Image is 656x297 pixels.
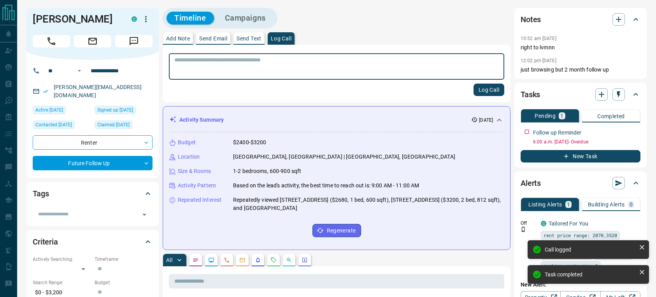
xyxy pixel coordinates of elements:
[521,85,640,104] div: Tasks
[541,221,546,226] div: condos.ca
[479,117,493,124] p: [DATE]
[521,36,556,41] p: 10:52 am [DATE]
[178,153,200,161] p: Location
[521,177,541,189] h2: Alerts
[233,153,455,161] p: [GEOGRAPHIC_DATA], [GEOGRAPHIC_DATA] | [GEOGRAPHIC_DATA], [GEOGRAPHIC_DATA]
[521,44,640,52] p: right to lvmnn
[178,138,196,147] p: Budget
[270,257,277,263] svg: Requests
[312,224,361,237] button: Regenerate
[521,150,640,162] button: New Task
[95,106,153,117] div: Sat Nov 04 2023
[233,182,419,190] p: Based on the lead's activity, the best time to reach out is: 9:00 AM - 11:00 AM
[233,138,266,147] p: $2400-$3200
[33,106,91,117] div: Wed Oct 08 2025
[178,167,211,175] p: Size & Rooms
[549,220,588,227] a: Tailored For You
[33,121,91,131] div: Sat Oct 11 2025
[521,227,526,232] svg: Push Notification Only
[169,113,504,127] div: Activity Summary[DATE]
[178,196,221,204] p: Repeated Interest
[521,220,536,227] p: Off
[545,246,636,253] div: Call logged
[33,13,120,25] h1: [PERSON_NAME]
[239,257,246,263] svg: Emails
[139,209,150,220] button: Open
[271,36,291,41] p: Log Call
[33,256,91,263] p: Actively Searching:
[588,202,625,207] p: Building Alerts
[97,106,133,114] span: Signed up [DATE]
[521,58,556,63] p: 12:02 pm [DATE]
[74,35,111,47] span: Email
[255,257,261,263] svg: Listing Alerts
[567,202,570,207] p: 1
[54,84,142,98] a: [PERSON_NAME][EMAIL_ADDRESS][DOMAIN_NAME]
[286,257,292,263] svg: Opportunities
[166,36,190,41] p: Add Note
[302,257,308,263] svg: Agent Actions
[533,129,581,137] p: Follow up Reminder
[95,256,153,263] p: Timeframe:
[528,202,562,207] p: Listing Alerts
[521,281,640,289] p: New Alert:
[95,279,153,286] p: Budget:
[35,106,63,114] span: Active [DATE]
[521,174,640,192] div: Alerts
[97,121,130,129] span: Claimed [DATE]
[199,36,227,41] p: Send Email
[167,12,214,24] button: Timeline
[166,257,172,263] p: All
[43,89,48,94] svg: Email Verified
[533,138,640,145] p: 6:00 a.m. [DATE] - Overdue
[544,231,617,239] span: rent price range: 2070,3520
[33,236,58,248] h2: Criteria
[33,35,70,47] span: Call
[95,121,153,131] div: Mon Feb 03 2025
[545,271,636,278] div: Task completed
[33,184,153,203] div: Tags
[217,12,274,24] button: Campaigns
[35,121,72,129] span: Contacted [DATE]
[75,66,84,75] button: Open
[179,116,224,124] p: Activity Summary
[33,279,91,286] p: Search Range:
[474,84,504,96] button: Log Call
[132,16,137,22] div: condos.ca
[193,257,199,263] svg: Notes
[33,156,153,170] div: Future Follow Up
[521,66,640,74] p: just browsing but 2 month follow up
[233,196,504,212] p: Repeatedly viewed [STREET_ADDRESS] ($2680, 1 bed, 600 sqft), [STREET_ADDRESS] ($3200, 2 bed, 812 ...
[521,88,540,101] h2: Tasks
[33,232,153,251] div: Criteria
[178,182,216,190] p: Activity Pattern
[224,257,230,263] svg: Calls
[33,187,49,200] h2: Tags
[33,135,153,150] div: Renter
[115,35,153,47] span: Message
[521,10,640,29] div: Notes
[630,202,633,207] p: 0
[237,36,261,41] p: Send Text
[535,113,556,119] p: Pending
[208,257,214,263] svg: Lead Browsing Activity
[233,167,301,175] p: 1-2 bedrooms, 600-900 sqft
[560,113,563,119] p: 1
[521,13,541,26] h2: Notes
[597,114,625,119] p: Completed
